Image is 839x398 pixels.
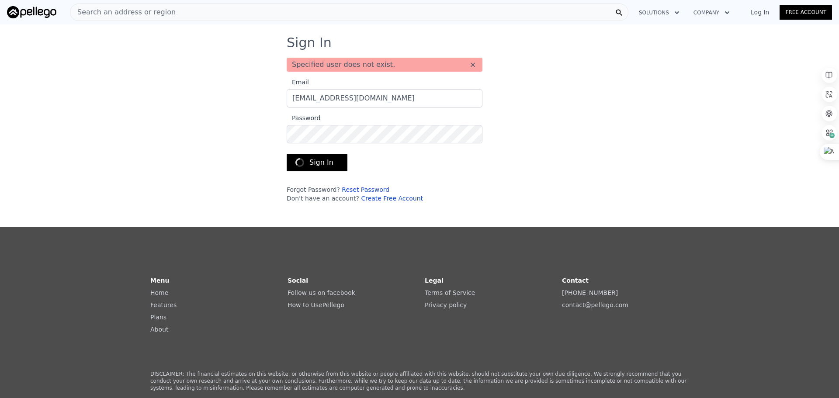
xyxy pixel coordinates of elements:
[287,114,320,121] span: Password
[287,35,552,51] h3: Sign In
[70,7,176,17] span: Search an address or region
[780,5,832,20] a: Free Account
[150,289,168,296] a: Home
[740,8,780,17] a: Log In
[425,289,475,296] a: Terms of Service
[342,186,389,193] a: Reset Password
[288,277,308,284] strong: Social
[150,370,689,391] p: DISCLAIMER: The financial estimates on this website, or otherwise from this website or people aff...
[287,185,482,203] div: Forgot Password? Don't have an account?
[686,5,737,21] button: Company
[150,277,169,284] strong: Menu
[287,125,482,143] input: Password
[632,5,686,21] button: Solutions
[468,60,477,69] button: ×
[287,89,482,107] input: Email
[425,277,444,284] strong: Legal
[562,277,589,284] strong: Contact
[562,289,618,296] a: [PHONE_NUMBER]
[287,154,347,171] button: Sign In
[288,301,344,308] a: How to UsePellego
[150,314,166,321] a: Plans
[288,289,355,296] a: Follow us on facebook
[287,58,482,72] div: Specified user does not exist.
[7,6,56,18] img: Pellego
[562,301,628,308] a: contact@pellego.com
[287,79,309,86] span: Email
[150,301,177,308] a: Features
[361,195,423,202] a: Create Free Account
[150,326,168,333] a: About
[425,301,467,308] a: Privacy policy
